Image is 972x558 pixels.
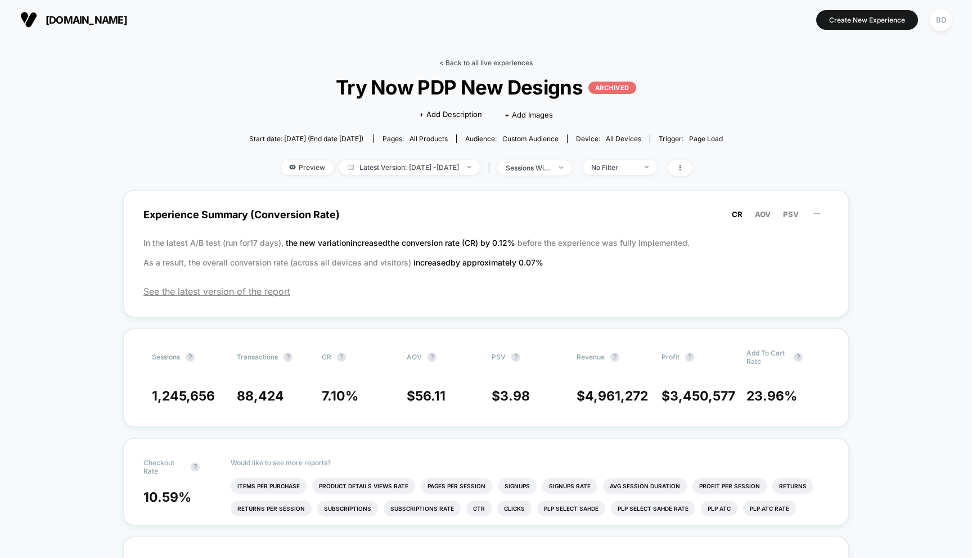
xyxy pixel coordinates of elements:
[382,134,448,143] div: Pages:
[415,388,445,404] span: 56.11
[577,388,648,404] span: $
[577,353,605,361] span: Revenue
[322,388,358,404] span: 7.10 %
[732,210,742,219] span: CR
[407,353,422,361] span: AOV
[926,8,955,31] button: BD
[485,160,497,176] span: |
[409,134,448,143] span: all products
[772,478,813,494] li: Returns
[591,163,636,172] div: No Filter
[585,388,648,404] span: 4,961,272
[237,388,284,404] span: 88,424
[231,501,312,516] li: Returns Per Session
[339,160,480,175] span: Latest Version: [DATE] - [DATE]
[492,353,506,361] span: PSV
[348,164,354,170] img: calendar
[537,501,605,516] li: Plp Select Sahde
[466,501,492,516] li: Ctr
[143,233,829,272] p: In the latest A/B test (run for 17 days), before the experience was fully implemented. As a resul...
[685,353,694,362] button: ?
[46,14,127,26] span: [DOMAIN_NAME]
[439,58,533,67] a: < Back to all live experiences
[191,462,200,471] button: ?
[317,501,378,516] li: Subscriptions
[743,501,796,516] li: Plp Atc Rate
[322,353,331,361] span: CR
[20,11,37,28] img: Visually logo
[286,238,517,247] span: the new variation increased the conversion rate (CR) by 0.12 %
[419,109,482,120] span: + Add Description
[794,353,803,362] button: ?
[728,209,746,219] button: CR
[606,134,641,143] span: all devices
[746,349,788,366] span: Add To Cart Rate
[659,134,723,143] div: Trigger:
[186,353,195,362] button: ?
[689,134,723,143] span: Page Load
[152,388,215,404] span: 1,245,656
[670,388,735,404] span: 3,450,577
[143,286,829,297] span: See the latest version of the report
[467,166,471,168] img: end
[588,82,636,94] p: ARCHIVED
[407,388,445,404] span: $
[143,458,185,475] span: Checkout Rate
[610,353,619,362] button: ?
[143,489,191,505] span: 10.59 %
[231,458,829,467] p: Would like to see more reports?
[273,75,699,99] span: Try Now PDP New Designs
[603,478,687,494] li: Avg Session Duration
[701,501,737,516] li: Plp Atc
[281,160,334,175] span: Preview
[559,166,563,169] img: end
[17,11,130,29] button: [DOMAIN_NAME]
[746,388,797,404] span: 23.96 %
[780,209,802,219] button: PSV
[497,501,532,516] li: Clicks
[930,9,952,31] div: BD
[312,478,415,494] li: Product Details Views Rate
[511,353,520,362] button: ?
[249,134,363,143] span: Start date: [DATE] (End date [DATE])
[506,164,551,172] div: sessions with impression
[505,110,553,119] span: + Add Images
[143,202,829,227] span: Experience Summary (Conversion Rate)
[413,258,543,267] span: increased by approximately 0.07 %
[237,353,278,361] span: Transactions
[783,210,799,219] span: PSV
[231,478,307,494] li: Items Per Purchase
[751,209,774,219] button: AOV
[692,478,767,494] li: Profit Per Session
[427,353,436,362] button: ?
[498,478,537,494] li: Signups
[421,478,492,494] li: Pages Per Session
[542,478,597,494] li: Signups Rate
[661,388,735,404] span: $
[152,353,180,361] span: Sessions
[283,353,292,362] button: ?
[384,501,461,516] li: Subscriptions Rate
[816,10,918,30] button: Create New Experience
[755,210,771,219] span: AOV
[567,134,650,143] span: Device:
[502,134,559,143] span: Custom Audience
[465,134,559,143] div: Audience:
[611,501,695,516] li: Plp Select Sahde Rate
[500,388,530,404] span: 3.98
[645,166,649,168] img: end
[492,388,530,404] span: $
[337,353,346,362] button: ?
[661,353,679,361] span: Profit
